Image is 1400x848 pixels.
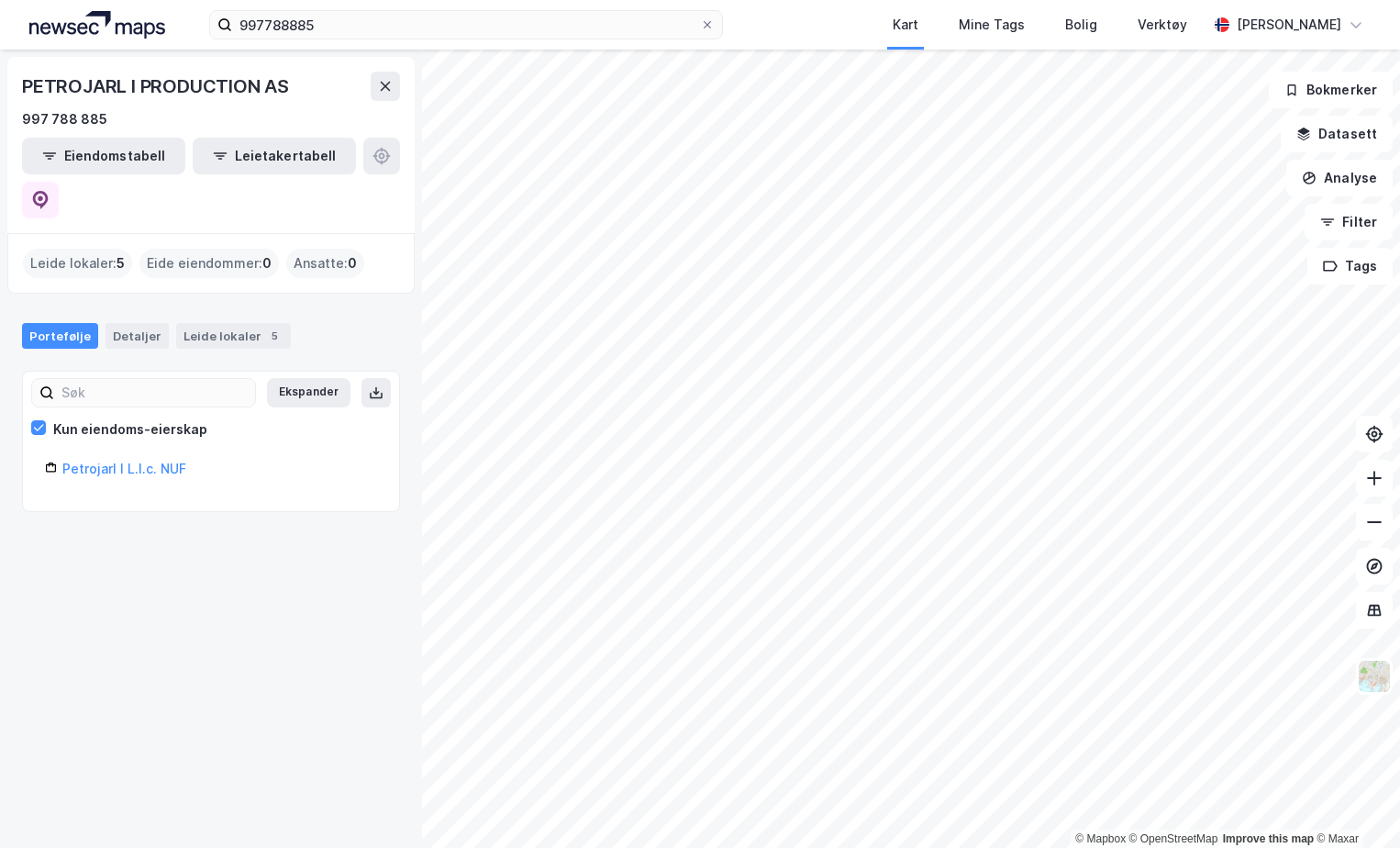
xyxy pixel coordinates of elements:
[893,14,918,36] div: Kart
[1305,204,1393,240] button: Filter
[1129,832,1218,845] a: OpenStreetMap
[22,108,107,130] div: 997 788 885
[1138,14,1187,36] div: Verktøy
[1223,832,1314,845] a: Improve this map
[22,323,98,349] div: Portefølje
[286,249,364,278] div: Ansatte :
[348,252,357,274] span: 0
[262,252,272,274] span: 0
[22,72,293,101] div: PETROJARL I PRODUCTION AS
[1075,832,1126,845] a: Mapbox
[1307,248,1393,285] button: Tags
[117,252,125,274] span: 5
[267,378,350,407] button: Ekspander
[106,323,169,349] div: Detaljer
[22,138,185,174] button: Eiendomstabell
[29,11,165,39] img: logo.a4113a55bc3d86da70a041830d287a7e.svg
[62,461,186,476] a: Petrojarl I L.l.c. NUF
[1281,116,1393,152] button: Datasett
[54,379,255,407] input: Søk
[1269,72,1393,108] button: Bokmerker
[193,138,356,174] button: Leietakertabell
[139,249,279,278] div: Eide eiendommer :
[1357,659,1392,694] img: Z
[53,418,207,441] div: Kun eiendoms-eierskap
[1308,760,1400,848] iframe: Chat Widget
[1237,14,1341,36] div: [PERSON_NAME]
[1286,160,1393,196] button: Analyse
[1065,14,1097,36] div: Bolig
[959,14,1025,36] div: Mine Tags
[176,323,291,349] div: Leide lokaler
[232,11,700,39] input: Søk på adresse, matrikkel, gårdeiere, leietakere eller personer
[23,249,132,278] div: Leide lokaler :
[265,327,283,345] div: 5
